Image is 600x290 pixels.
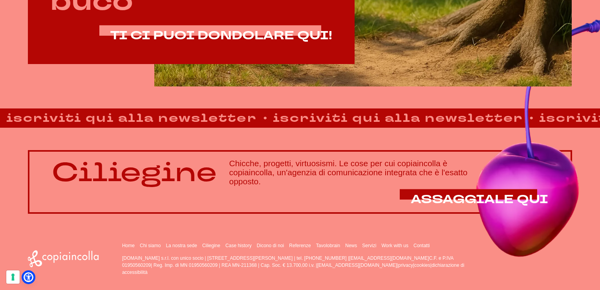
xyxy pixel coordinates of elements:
[349,255,429,261] a: [EMAIL_ADDRESS][DOMAIN_NAME]
[398,262,413,268] a: privacy
[202,243,220,248] a: Ciliegine
[289,243,311,248] a: Referenze
[362,243,376,248] a: Servizi
[24,272,33,282] a: Open Accessibility Menu
[52,158,217,187] p: Ciliegine
[166,243,197,248] a: La nostra sede
[411,191,548,207] span: ASSAGGIALE QUI
[122,262,464,275] a: dichiarazione di accessibilità
[381,243,408,248] a: Work with us
[209,109,473,127] strong: iscriviti qui alla newsletter
[225,243,252,248] a: Case history
[257,243,284,248] a: Dicono di noi
[110,29,332,42] a: TI CI PUOI DONDOLARE QUI!
[122,255,482,276] p: [DOMAIN_NAME] s.r.l. con unico socio | [STREET_ADDRESS][PERSON_NAME] | tel. [PHONE_NUMBER] | C.F....
[140,243,161,248] a: Chi siamo
[229,159,549,186] h3: Chicche, progetti, virtuosismi. Le cose per cui copiaincolla è copiaincolla, un'agenzia di comuni...
[122,243,135,248] a: Home
[316,243,340,248] a: Tavolobrain
[414,262,430,268] a: cookies
[411,193,548,206] a: ASSAGGIALE QUI
[317,262,397,268] a: [EMAIL_ADDRESS][DOMAIN_NAME]
[6,270,20,284] button: Le tue preferenze relative al consenso per le tecnologie di tracciamento
[110,28,332,44] span: TI CI PUOI DONDOLARE QUI!
[413,243,430,248] a: Contatti
[345,243,357,248] a: News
